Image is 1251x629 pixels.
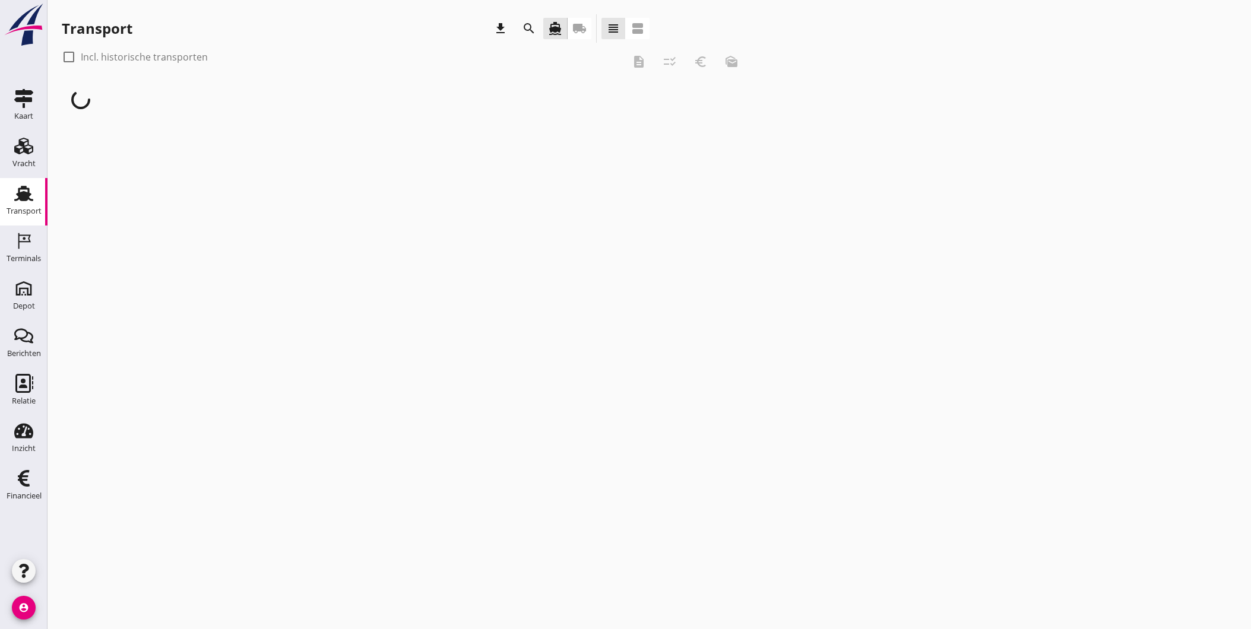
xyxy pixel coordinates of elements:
[12,397,36,405] div: Relatie
[7,255,41,262] div: Terminals
[7,492,42,500] div: Financieel
[12,596,36,620] i: account_circle
[572,21,587,36] i: local_shipping
[14,112,33,120] div: Kaart
[62,19,132,38] div: Transport
[13,302,35,310] div: Depot
[12,444,36,452] div: Inzicht
[2,3,45,47] img: logo-small.a267ee39.svg
[12,160,36,167] div: Vracht
[631,21,645,36] i: view_agenda
[81,51,208,63] label: Incl. historische transporten
[7,207,42,215] div: Transport
[606,21,620,36] i: view_headline
[548,21,562,36] i: directions_boat
[522,21,536,36] i: search
[493,21,508,36] i: download
[7,350,41,357] div: Berichten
